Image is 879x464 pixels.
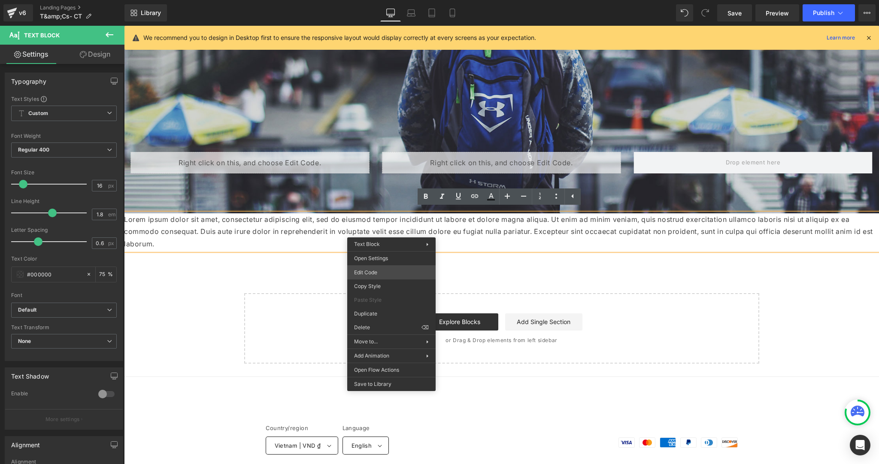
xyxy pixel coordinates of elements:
[11,227,117,233] div: Letter Spacing
[64,45,126,64] a: Design
[421,4,442,21] a: Tablet
[381,288,458,305] a: Add Single Section
[401,4,421,21] a: Laptop
[11,437,40,449] div: Alignment
[850,435,870,455] div: Open Intercom Messenger
[5,409,123,429] button: More settings
[297,288,374,305] a: Explore Blocks
[442,4,463,21] a: Mobile
[11,95,117,102] div: Text Styles
[421,324,429,331] span: ⌫
[354,352,426,360] span: Add Animation
[11,324,117,331] div: Text Transform
[141,9,161,17] span: Library
[11,368,49,380] div: Text Shadow
[143,33,536,42] p: We recommend you to design in Desktop first to ensure the responsive layout would display correct...
[218,398,265,407] h2: Language
[134,312,621,318] p: or Drag & Drop elements from left sidebar
[813,9,834,16] span: Publish
[858,4,876,21] button: More
[354,255,429,262] span: Open Settings
[142,411,214,429] button: Vietnam | VND ₫
[3,4,33,21] a: v6
[727,9,742,18] span: Save
[11,390,90,399] div: Enable
[218,411,265,429] button: English
[17,7,28,18] div: v6
[676,4,693,21] button: Undo
[11,170,117,176] div: Font Size
[354,241,380,247] span: Text Block
[354,296,429,304] span: Paste Style
[354,366,429,374] span: Open Flow Actions
[40,4,124,11] a: Landing Pages
[108,240,115,246] span: px
[766,9,789,18] span: Preview
[755,4,799,21] a: Preview
[28,110,48,117] b: Custom
[96,267,116,282] div: %
[142,398,214,407] h2: Country/region
[227,416,248,425] span: English
[11,256,117,262] div: Text Color
[380,4,401,21] a: Desktop
[354,310,429,318] span: Duplicate
[11,198,117,204] div: Line Height
[151,416,197,425] span: Vietnam | VND ₫
[354,269,429,276] span: Edit Code
[18,338,31,344] b: None
[354,282,429,290] span: Copy Style
[354,338,426,346] span: Move to...
[108,183,115,188] span: px
[27,270,82,279] input: Color
[11,133,117,139] div: Font Weight
[803,4,855,21] button: Publish
[11,292,117,298] div: Font
[11,73,46,85] div: Typography
[697,4,714,21] button: Redo
[354,380,429,388] span: Save to Library
[40,13,82,20] span: T&amp;Cs- CT
[823,33,858,43] a: Learn more
[45,415,80,423] p: More settings
[24,32,60,39] span: Text Block
[354,324,421,331] span: Delete
[124,4,167,21] a: New Library
[18,306,36,314] i: Default
[108,212,115,217] span: em
[18,146,50,153] b: Regular 400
